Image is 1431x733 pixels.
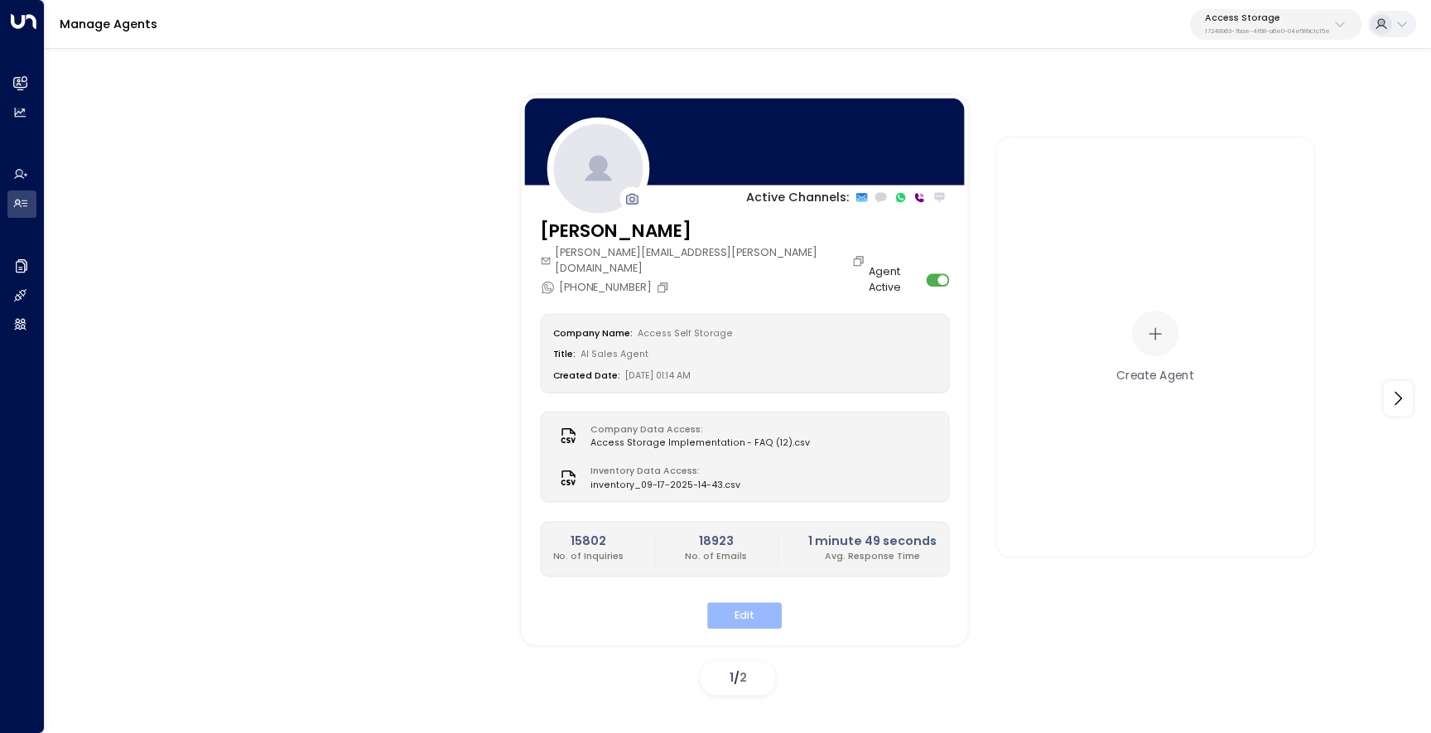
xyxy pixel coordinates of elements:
button: Access Storage17248963-7bae-4f68-a6e0-04e589c1c15e [1190,9,1361,40]
span: Access Self Storage [638,328,734,340]
div: Create Agent [1116,367,1194,384]
label: Company Data Access: [590,423,802,436]
label: Inventory Data Access: [590,465,733,479]
p: Avg. Response Time [808,551,937,564]
p: No. of Emails [685,551,747,564]
label: Title: [553,349,576,361]
h3: [PERSON_NAME] [540,219,869,245]
button: Copy [656,282,672,295]
span: 2 [740,669,747,686]
p: Active Channels: [746,189,849,207]
a: Manage Agents [60,16,157,32]
button: Copy [852,254,869,268]
label: Company Name: [553,328,634,340]
span: inventory_09-17-2025-14-43.csv [590,479,740,492]
span: [DATE] 01:14 AM [625,369,691,382]
span: Access Storage Implementation - FAQ (12).csv [590,436,810,450]
h2: 15802 [553,533,624,551]
p: Access Storage [1205,13,1330,23]
p: 17248963-7bae-4f68-a6e0-04e589c1c15e [1205,28,1330,35]
p: No. of Inquiries [553,551,624,564]
div: [PHONE_NUMBER] [540,281,672,297]
span: 1 [730,669,734,686]
div: / [701,662,775,695]
h2: 1 minute 49 seconds [808,533,937,551]
label: Created Date: [553,369,621,382]
button: Edit [707,603,782,629]
label: Agent Active [869,265,921,297]
h2: 18923 [685,533,747,551]
div: [PERSON_NAME][EMAIL_ADDRESS][PERSON_NAME][DOMAIN_NAME] [540,246,869,277]
span: AI Sales Agent [581,349,648,361]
